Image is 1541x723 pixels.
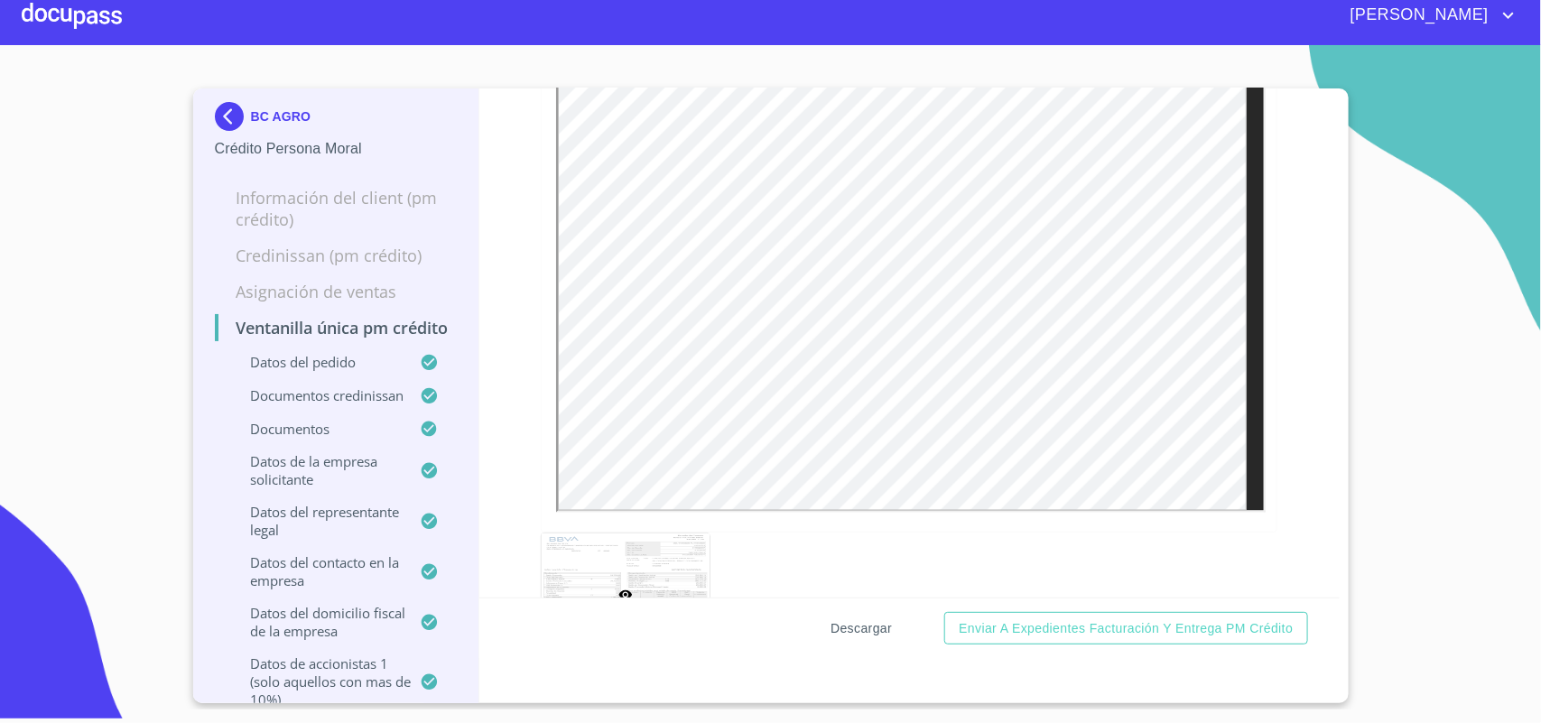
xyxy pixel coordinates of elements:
span: Enviar a Expedientes Facturación y Entrega PM crédito [959,617,1293,640]
button: Enviar a Expedientes Facturación y Entrega PM crédito [944,612,1307,645]
p: Documentos CrediNissan [215,386,421,404]
img: Docupass spot blue [215,102,251,131]
p: Datos de accionistas 1 (solo aquellos con mas de 10%) [215,654,421,709]
p: Credinissan (PM crédito) [215,245,458,266]
p: Crédito Persona Moral [215,138,458,160]
p: Datos del representante legal [215,503,421,539]
p: Documentos [215,420,421,438]
p: BC AGRO [251,109,311,124]
p: Asignación de Ventas [215,281,458,302]
p: Datos del domicilio fiscal de la empresa [215,604,421,640]
div: BC AGRO [215,102,458,138]
p: Datos de la empresa solicitante [215,452,421,488]
p: Datos del pedido [215,353,421,371]
p: Información del Client (PM crédito) [215,187,458,230]
p: Ventanilla única PM crédito [215,317,458,338]
button: Descargar [823,612,899,645]
span: [PERSON_NAME] [1337,1,1498,30]
button: account of current user [1337,1,1519,30]
span: Descargar [831,617,892,640]
p: Datos del contacto en la empresa [215,553,421,589]
iframe: Comprobante de Ingresos mes 3 [556,27,1266,513]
